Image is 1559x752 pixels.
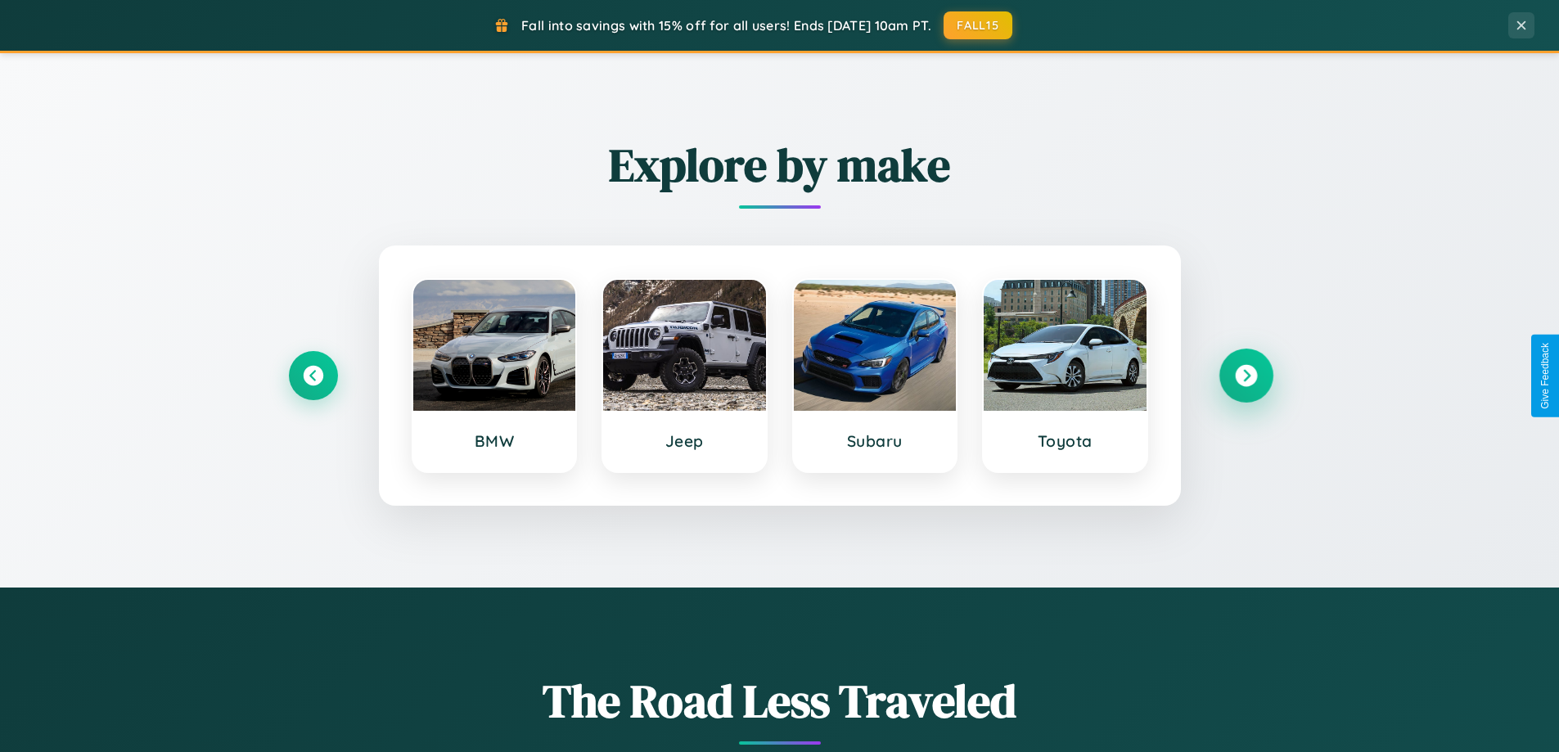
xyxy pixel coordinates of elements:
[620,431,750,451] h3: Jeep
[1000,431,1130,451] h3: Toyota
[944,11,1012,39] button: FALL15
[289,133,1271,196] h2: Explore by make
[810,431,940,451] h3: Subaru
[430,431,560,451] h3: BMW
[289,669,1271,732] h1: The Road Less Traveled
[1539,343,1551,409] div: Give Feedback
[521,17,931,34] span: Fall into savings with 15% off for all users! Ends [DATE] 10am PT.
